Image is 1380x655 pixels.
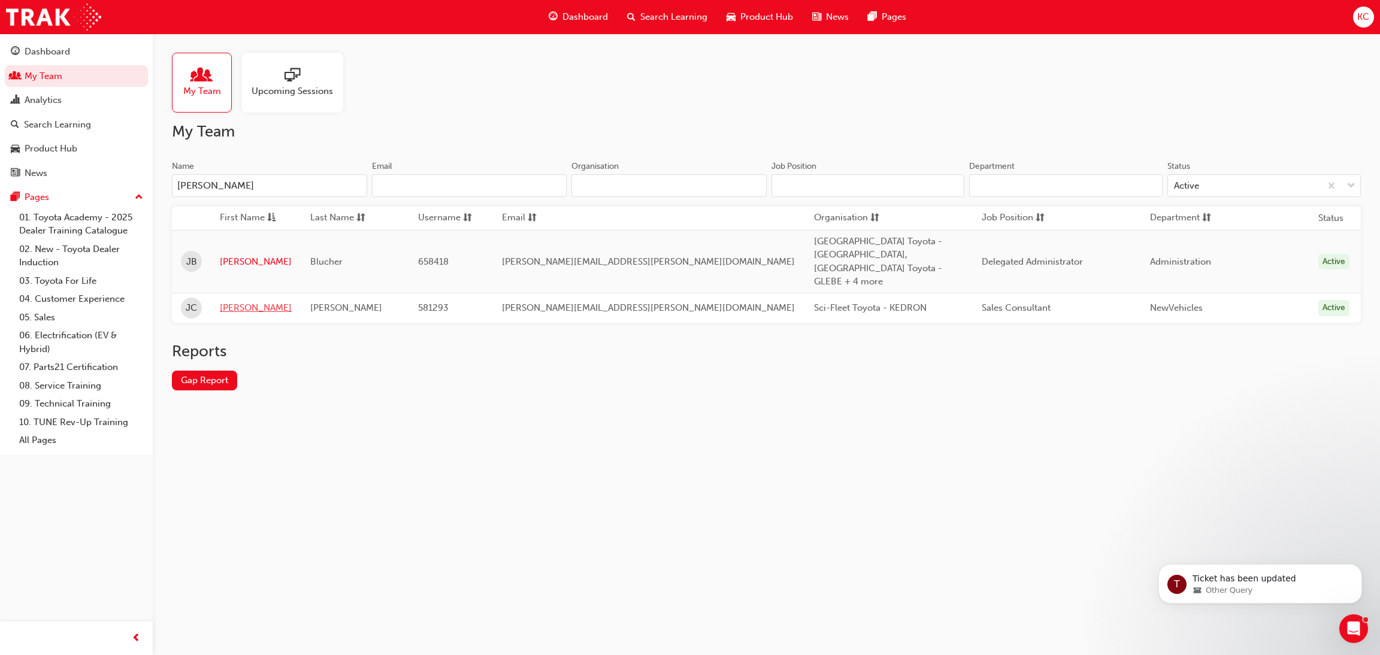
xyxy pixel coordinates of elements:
[220,211,265,226] span: First Name
[14,272,148,290] a: 03. Toyota For Life
[418,211,484,226] button: Usernamesorting-icon
[5,89,148,111] a: Analytics
[1353,7,1374,28] button: KC
[11,144,20,154] span: car-icon
[11,95,20,106] span: chart-icon
[418,302,449,313] span: 581293
[14,208,148,240] a: 01. Toyota Academy - 2025 Dealer Training Catalogue
[25,142,77,156] div: Product Hub
[640,10,707,24] span: Search Learning
[220,255,292,269] a: [PERSON_NAME]
[882,10,906,24] span: Pages
[502,211,568,226] button: Emailsorting-icon
[372,160,392,172] div: Email
[502,211,525,226] span: Email
[618,5,717,29] a: search-iconSearch Learning
[803,5,858,29] a: news-iconNews
[5,138,148,160] a: Product Hub
[11,71,20,82] span: people-icon
[969,174,1163,197] input: Department
[14,326,148,358] a: 06. Electrification (EV & Hybrid)
[1150,302,1203,313] span: NewVehicles
[252,84,333,98] span: Upcoming Sessions
[812,10,821,25] span: news-icon
[1140,539,1380,623] iframe: Intercom notifications message
[14,377,148,395] a: 08. Service Training
[1357,10,1369,24] span: KC
[186,301,197,315] span: JC
[172,342,1361,361] h2: Reports
[172,53,241,113] a: My Team
[1347,178,1355,194] span: down-icon
[172,122,1361,141] h2: My Team
[571,160,619,172] div: Organisation
[5,38,148,186] button: DashboardMy TeamAnalyticsSearch LearningProduct HubNews
[771,174,965,197] input: Job Position
[14,290,148,308] a: 04. Customer Experience
[982,256,1083,267] span: Delegated Administrator
[5,186,148,208] button: Pages
[267,211,276,226] span: asc-icon
[5,65,148,87] a: My Team
[220,301,292,315] a: [PERSON_NAME]
[717,5,803,29] a: car-iconProduct Hub
[1150,256,1211,267] span: Administration
[562,10,608,24] span: Dashboard
[14,308,148,327] a: 05. Sales
[14,358,148,377] a: 07. Parts21 Certification
[186,255,197,269] span: JB
[858,5,916,29] a: pages-iconPages
[194,68,210,84] span: people-icon
[1318,211,1343,225] th: Status
[502,302,795,313] span: [PERSON_NAME][EMAIL_ADDRESS][PERSON_NAME][DOMAIN_NAME]
[241,53,353,113] a: Upcoming Sessions
[25,45,70,59] div: Dashboard
[549,10,558,25] span: guage-icon
[1167,160,1190,172] div: Status
[14,413,148,432] a: 10. TUNE Rev-Up Training
[727,10,736,25] span: car-icon
[285,68,300,84] span: sessionType_ONLINE_URL-icon
[356,211,365,226] span: sorting-icon
[1174,179,1199,193] div: Active
[1150,211,1216,226] button: Departmentsorting-icon
[5,162,148,184] a: News
[14,395,148,413] a: 09. Technical Training
[814,302,927,313] span: Sci-Fleet Toyota - KEDRON
[826,10,849,24] span: News
[502,256,795,267] span: [PERSON_NAME][EMAIL_ADDRESS][PERSON_NAME][DOMAIN_NAME]
[310,256,343,267] span: Blucher
[740,10,793,24] span: Product Hub
[528,211,537,226] span: sorting-icon
[571,174,767,197] input: Organisation
[418,211,461,226] span: Username
[463,211,472,226] span: sorting-icon
[771,160,816,172] div: Job Position
[1036,211,1045,226] span: sorting-icon
[14,240,148,272] a: 02. New - Toyota Dealer Induction
[310,302,382,313] span: [PERSON_NAME]
[982,302,1051,313] span: Sales Consultant
[814,236,942,287] span: [GEOGRAPHIC_DATA] Toyota - [GEOGRAPHIC_DATA], [GEOGRAPHIC_DATA] Toyota - GLEBE + 4 more
[14,431,148,450] a: All Pages
[172,371,237,390] a: Gap Report
[11,192,20,203] span: pages-icon
[870,211,879,226] span: sorting-icon
[1150,211,1200,226] span: Department
[11,168,20,179] span: news-icon
[5,41,148,63] a: Dashboard
[1318,254,1349,270] div: Active
[6,4,101,31] img: Trak
[418,256,449,267] span: 658418
[539,5,618,29] a: guage-iconDashboard
[135,190,143,205] span: up-icon
[1202,211,1211,226] span: sorting-icon
[310,211,354,226] span: Last Name
[24,118,91,132] div: Search Learning
[25,190,49,204] div: Pages
[5,114,148,136] a: Search Learning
